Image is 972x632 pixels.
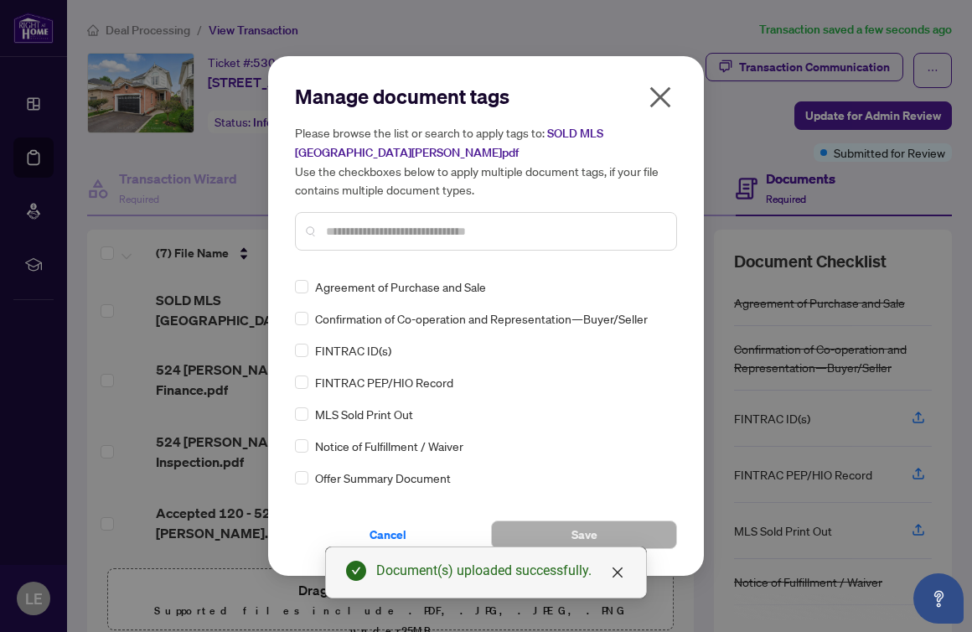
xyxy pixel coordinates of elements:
[315,309,648,328] span: Confirmation of Co-operation and Representation—Buyer/Seller
[315,437,463,455] span: Notice of Fulfillment / Waiver
[315,469,451,487] span: Offer Summary Document
[611,566,624,579] span: close
[491,521,677,549] button: Save
[315,277,486,296] span: Agreement of Purchase and Sale
[315,405,413,423] span: MLS Sold Print Out
[295,83,677,110] h2: Manage document tags
[295,123,677,199] h5: Please browse the list or search to apply tags to: Use the checkboxes below to apply multiple doc...
[608,563,627,582] a: Close
[647,84,674,111] span: close
[315,373,453,391] span: FINTRAC PEP/HIO Record
[295,521,481,549] button: Cancel
[370,521,406,548] span: Cancel
[376,561,626,581] div: Document(s) uploaded successfully.
[913,573,964,624] button: Open asap
[315,341,391,360] span: FINTRAC ID(s)
[346,561,366,581] span: check-circle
